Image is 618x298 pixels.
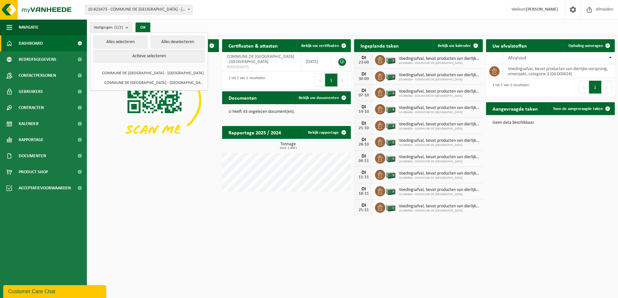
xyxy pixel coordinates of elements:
span: Contactpersonen [19,68,56,84]
td: [DATE] [301,52,332,71]
img: PB-LB-0680-HPE-GN-01 [385,54,396,65]
a: Ophaling aanvragen [563,39,614,52]
div: 1 tot 1 van 1 resultaten [225,73,265,87]
button: 1 [325,74,338,86]
a: Toon de aangevraagde taken [548,102,614,115]
img: PB-LB-0680-HPE-GN-01 [385,136,396,147]
span: Voedingsafval, bevat producten van dierlijke oorsprong, onverpakt, categorie 3 [399,171,480,176]
iframe: chat widget [3,284,108,298]
button: Previous [579,81,589,94]
button: Previous [315,74,325,86]
span: Voedingsafval, bevat producten van dierlijke oorsprong, onverpakt, categorie 3 [399,155,480,160]
span: Dashboard [19,35,43,51]
span: Voedingsafval, bevat producten van dierlijke oorsprong, onverpakt, categorie 3 [399,138,480,143]
img: PB-LB-0680-HPE-GN-01 [385,185,396,196]
span: Voedingsafval, bevat producten van dierlijke oorsprong, onverpakt, categorie 3 [399,204,480,209]
img: PB-LB-0680-HPE-GN-01 [385,152,396,163]
span: Bekijk uw documenten [299,96,339,100]
button: Vestigingen(2/2) [90,23,132,32]
img: PB-LB-0680-HPE-GN-01 [385,70,396,81]
span: 10-823473 - COMMUNE DE BERNISSART - BERNISSART [85,5,192,14]
div: DI [357,55,370,60]
h2: Certificaten & attesten [222,39,284,52]
span: Ophaling aanvragen [568,44,603,48]
h2: Rapportage 2025 / 2024 [222,126,287,139]
img: PB-LB-0680-HPE-GN-01 [385,87,396,98]
div: 21-10 [357,126,370,131]
span: Contracten [19,100,44,116]
div: DI [357,170,370,175]
h2: Uw afvalstoffen [486,39,533,52]
span: Voedingsafval, bevat producten van dierlijke oorsprong, onverpakt, categorie 3 [399,187,480,193]
span: Product Shop [19,164,48,180]
span: 10-966884 - COMMUNE DE [GEOGRAPHIC_DATA] [399,94,480,98]
span: 2025: 2,806 t [225,147,351,150]
button: 1 [589,81,602,94]
label: COMMUNE DE [GEOGRAPHIC_DATA] - [GEOGRAPHIC_DATA] [93,68,205,77]
span: RED25010275 [227,65,296,70]
h2: Ingeplande taken [354,39,405,52]
div: DI [357,88,370,93]
div: DI [357,154,370,159]
div: 07-10 [357,93,370,98]
div: 28-10 [357,142,370,147]
span: Afvalstof [508,56,526,61]
p: U heeft 43 ongelezen document(en). [229,110,344,114]
span: Voedingsafval, bevat producten van dierlijke oorsprong, onverpakt, categorie 3 [399,56,480,61]
span: 10-966884 - COMMUNE DE [GEOGRAPHIC_DATA] [399,209,480,213]
div: 14-10 [357,110,370,114]
div: DI [357,203,370,208]
button: Next [602,81,612,94]
button: Next [338,74,348,86]
span: Bedrijfsgegevens [19,51,56,68]
img: PB-LB-0680-HPE-GN-01 [385,169,396,180]
a: Bekijk uw certificaten [296,39,350,52]
button: OK [136,23,150,33]
span: Gebruikers [19,84,43,100]
span: 10-966884 - COMMUNE DE [GEOGRAPHIC_DATA] [399,143,480,147]
div: DI [357,121,370,126]
span: Voedingsafval, bevat producten van dierlijke oorsprong, onverpakt, categorie 3 [399,89,480,94]
span: 10-966884 - COMMUNE DE [GEOGRAPHIC_DATA] [399,78,480,82]
div: DI [357,104,370,110]
a: Bekijk uw kalender [433,39,482,52]
img: PB-LB-0680-HPE-GN-01 [385,202,396,212]
span: Vestigingen [94,23,123,32]
a: Bekijk rapportage [303,126,350,139]
span: 10-966884 - COMMUNE DE [GEOGRAPHIC_DATA] [399,193,480,196]
label: COMMUNE DE [GEOGRAPHIC_DATA] - [GEOGRAPHIC_DATA] [95,77,205,87]
span: Navigatie [19,19,39,35]
p: Geen data beschikbaar. [492,121,608,125]
button: Alles deselecteren [151,36,205,49]
span: 10-966884 - COMMUNE DE [GEOGRAPHIC_DATA] [399,176,480,180]
h3: Tonnage [225,142,351,150]
div: DI [357,186,370,192]
div: 18-11 [357,192,370,196]
div: 25-11 [357,208,370,212]
span: Acceptatievoorwaarden [19,180,71,196]
div: 1 tot 1 van 1 resultaten [489,80,529,94]
img: PB-LB-0680-HPE-GN-01 [385,120,396,131]
div: DI [357,137,370,142]
a: Bekijk uw documenten [294,91,350,104]
count: (2/2) [114,25,123,30]
span: Bekijk uw certificaten [301,44,339,48]
div: 11-11 [357,175,370,180]
img: PB-LB-0680-HPE-GN-01 [385,103,396,114]
span: 10-966884 - COMMUNE DE [GEOGRAPHIC_DATA] [399,160,480,164]
img: Download de VHEPlus App [90,52,219,149]
span: 10-966884 - COMMUNE DE [GEOGRAPHIC_DATA] [399,111,480,114]
span: Voedingsafval, bevat producten van dierlijke oorsprong, onverpakt, categorie 3 [399,105,480,111]
span: Kalender [19,116,39,132]
span: Toon de aangevraagde taken [553,107,603,111]
span: Rapportage [19,132,43,148]
td: voedingsafval, bevat producten van dierlijke oorsprong, onverpakt, categorie 3 (04-000024) [503,64,615,78]
div: 30-09 [357,77,370,81]
h2: Documenten [222,91,263,104]
div: 23-09 [357,60,370,65]
span: Voedingsafval, bevat producten van dierlijke oorsprong, onverpakt, categorie 3 [399,122,480,127]
span: Bekijk uw kalender [438,44,471,48]
span: Voedingsafval, bevat producten van dierlijke oorsprong, onverpakt, categorie 3 [399,73,480,78]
